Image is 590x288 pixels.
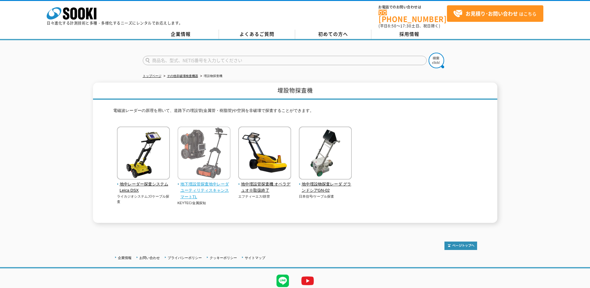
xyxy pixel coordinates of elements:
a: お問い合わせ [139,256,160,260]
a: 地下埋設管探査地中レーダ ユーティリティスキャンスマートTL [178,175,231,200]
p: エフティーエス/鉄管 [238,194,291,199]
a: サイトマップ [245,256,265,260]
span: 地下埋設管探査地中レーダ ユーティリティスキャンスマートTL [178,181,231,200]
span: お電話でのお問い合わせは [379,5,447,9]
span: 17:30 [400,23,411,29]
span: 初めての方へ [318,31,348,37]
img: 地中レーダー探査システム Leica DSX [117,127,170,181]
a: クッキーポリシー [210,256,237,260]
span: 地中埋設物探査レーダ グランドシアGN-02 [299,181,352,194]
li: 埋設物探査機 [199,73,222,79]
a: プライバシーポリシー [168,256,202,260]
a: 採用情報 [371,30,448,39]
a: 地中埋設物探査レーダ グランドシアGN-02 [299,175,352,194]
img: btn_search.png [429,53,444,68]
a: その他非破壊検査機器 [167,74,198,78]
span: 8:50 [388,23,397,29]
p: 日本信号/ケーブル探査 [299,194,352,199]
h1: 埋設物探査機 [93,83,497,100]
img: トップページへ [444,242,477,250]
span: (平日 ～ 土日、祝日除く) [379,23,440,29]
a: お見積り･お問い合わせはこちら [447,5,543,22]
a: よくあるご質問 [219,30,295,39]
img: 地下埋設管探査地中レーダ ユーティリティスキャンスマートTL [178,127,230,181]
a: トップページ [143,74,161,78]
strong: お見積り･お問い合わせ [466,10,518,17]
span: 地中レーダー探査システム Leica DSX [117,181,170,194]
p: 日々進化する計測技術と多種・多様化するニーズにレンタルでお応えします。 [47,21,183,25]
span: 地中埋設管探査機 オペラデュオ※取扱終了 [238,181,291,194]
span: はこちら [453,9,537,18]
a: 初めての方へ [295,30,371,39]
a: 企業情報 [143,30,219,39]
p: 電磁波レーダーの原理を用いて、道路下の埋設管(金属管・樹脂管)や空洞を非破壊で探査することができます。 [113,108,477,117]
p: ライカジオシステムズ/ケーブル探査 [117,194,170,204]
input: 商品名、型式、NETIS番号を入力してください [143,56,427,65]
a: 地中レーダー探査システム Leica DSX [117,175,170,194]
a: [PHONE_NUMBER] [379,10,447,22]
img: 地中埋設管探査機 オペラデュオ※取扱終了 [238,127,291,181]
a: 地中埋設管探査機 オペラデュオ※取扱終了 [238,175,291,194]
a: 企業情報 [118,256,132,260]
p: KEYTEC/金属探知 [178,200,231,206]
img: 地中埋設物探査レーダ グランドシアGN-02 [299,127,352,181]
